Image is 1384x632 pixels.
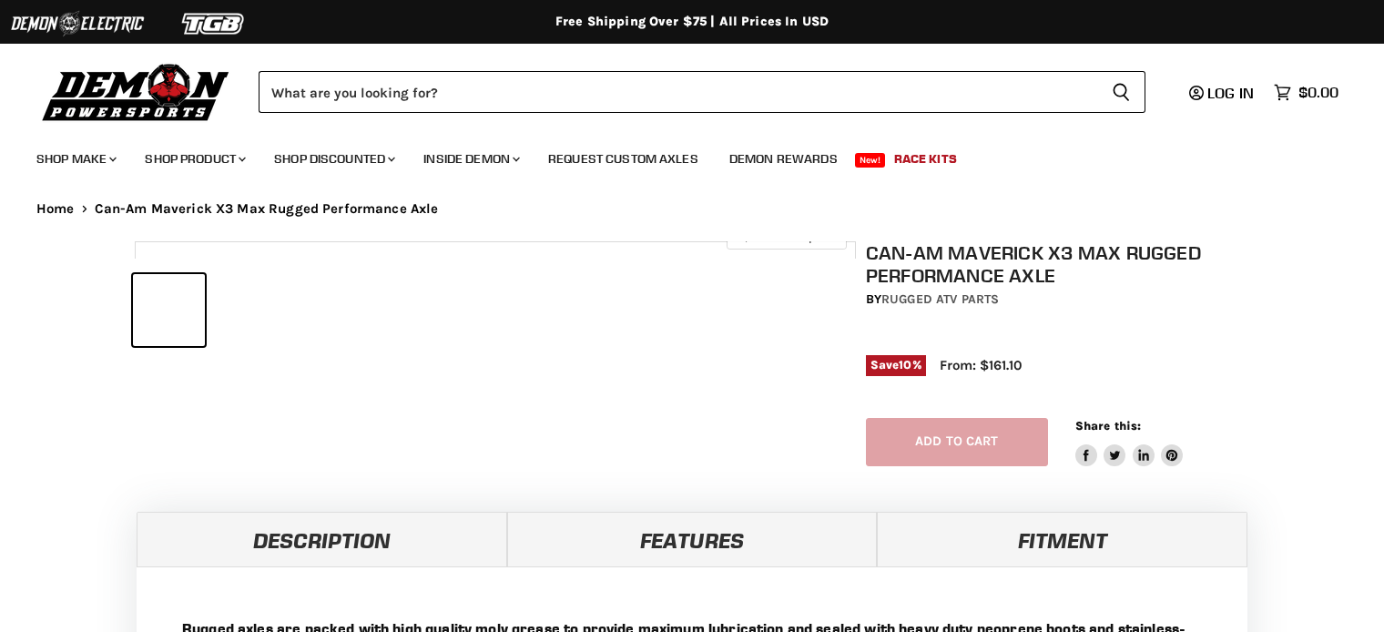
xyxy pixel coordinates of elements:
a: Shop Product [131,140,257,178]
img: Demon Electric Logo 2 [9,6,146,41]
form: Product [259,71,1145,113]
span: From: $161.10 [940,357,1022,373]
a: Rugged ATV Parts [881,291,999,307]
span: 10 [899,358,911,372]
button: Search [1097,71,1145,113]
img: Demon Powersports [36,59,236,124]
a: Features [507,512,878,566]
button: Can-Am Maverick X3 Max Rugged Performance Axle thumbnail [133,274,205,346]
a: Shop Discounted [260,140,406,178]
a: Race Kits [880,140,971,178]
button: Can-Am Maverick X3 Max Rugged Performance Axle thumbnail [288,274,360,346]
span: Log in [1207,84,1254,102]
ul: Main menu [23,133,1334,178]
a: $0.00 [1265,79,1348,106]
a: Shop Make [23,140,127,178]
input: Search [259,71,1097,113]
button: Can-Am Maverick X3 Max Rugged Performance Axle thumbnail [521,274,593,346]
a: Fitment [877,512,1247,566]
a: Inside Demon [410,140,531,178]
a: Log in [1181,85,1265,101]
img: TGB Logo 2 [146,6,282,41]
a: Home [36,201,75,217]
button: Can-Am Maverick X3 Max Rugged Performance Axle thumbnail [443,274,515,346]
span: Can-Am Maverick X3 Max Rugged Performance Axle [95,201,439,217]
a: Demon Rewards [716,140,851,178]
div: by [866,290,1259,310]
button: Can-Am Maverick X3 Max Rugged Performance Axle thumbnail [210,274,282,346]
a: Request Custom Axles [534,140,712,178]
span: $0.00 [1298,84,1338,101]
span: Save % [866,355,926,375]
span: Share this: [1075,419,1141,433]
aside: Share this: [1075,418,1184,466]
span: Click to expand [736,229,837,243]
a: Description [137,512,507,566]
button: Can-Am Maverick X3 Max Rugged Performance Axle thumbnail [365,274,437,346]
h1: Can-Am Maverick X3 Max Rugged Performance Axle [866,241,1259,287]
span: New! [855,153,886,168]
